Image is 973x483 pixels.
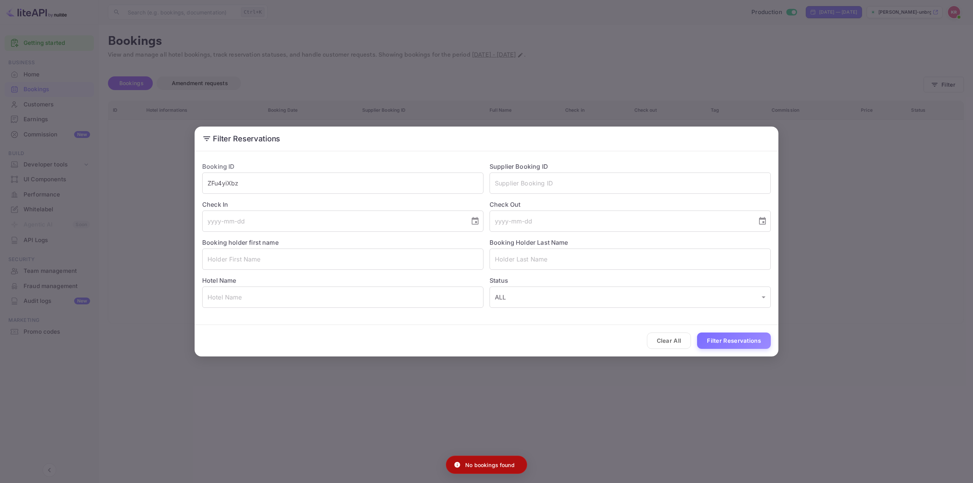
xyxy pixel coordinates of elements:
[490,163,548,170] label: Supplier Booking ID
[490,276,771,285] label: Status
[697,333,771,349] button: Filter Reservations
[465,461,515,469] p: No bookings found
[755,214,770,229] button: Choose date
[202,173,483,194] input: Booking ID
[647,333,691,349] button: Clear All
[195,127,778,151] h2: Filter Reservations
[202,239,279,246] label: Booking holder first name
[202,249,483,270] input: Holder First Name
[490,211,752,232] input: yyyy-mm-dd
[202,277,236,284] label: Hotel Name
[490,200,771,209] label: Check Out
[490,249,771,270] input: Holder Last Name
[202,200,483,209] label: Check In
[490,239,568,246] label: Booking Holder Last Name
[202,287,483,308] input: Hotel Name
[202,163,235,170] label: Booking ID
[467,214,483,229] button: Choose date
[202,211,464,232] input: yyyy-mm-dd
[490,287,771,308] div: ALL
[490,173,771,194] input: Supplier Booking ID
